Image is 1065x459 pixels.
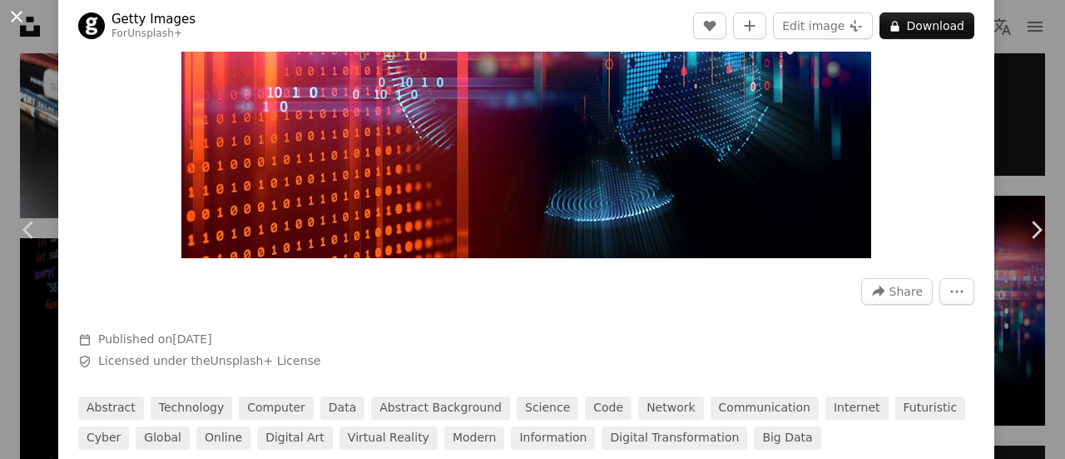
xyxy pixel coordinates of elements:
a: Getty Images [111,11,196,27]
a: abstract [78,397,144,420]
a: big data [754,427,820,450]
a: futuristic [895,397,966,420]
span: Licensed under the [98,353,320,370]
button: Add to Collection [733,12,766,39]
a: code [585,397,632,420]
a: network [638,397,703,420]
time: September 27, 2022 at 11:02:30 PM GMT+6 [172,332,211,346]
a: internet [825,397,889,420]
span: Published on [98,332,212,346]
a: computer [239,397,314,420]
a: online [196,427,250,450]
div: For [111,27,196,41]
a: virtual reality [339,427,438,450]
a: digital art [257,427,333,450]
button: More Actions [939,278,974,305]
a: Unsplash+ License [211,354,321,367]
button: Share this image [861,278,933,305]
a: Next [1007,150,1065,310]
a: global [136,427,190,450]
a: modern [444,427,505,450]
button: Download [879,12,974,39]
img: Go to Getty Images's profile [78,12,105,39]
a: communication [711,397,819,420]
a: technology [151,397,232,420]
button: Like [693,12,726,39]
button: Edit image [773,12,873,39]
a: cyber [78,427,129,450]
a: abstract background [371,397,510,420]
a: information [511,427,595,450]
a: Unsplash+ [127,27,182,39]
a: digital transformation [602,427,747,450]
a: data [320,397,364,420]
a: science [517,397,578,420]
span: Share [889,279,923,304]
